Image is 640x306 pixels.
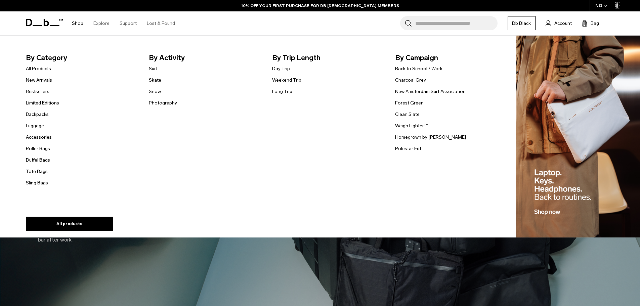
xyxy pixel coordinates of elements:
a: Photography [149,99,177,106]
a: New Amsterdam Surf Association [395,88,466,95]
a: Skate [149,77,161,84]
a: Bestsellers [26,88,49,95]
a: Charcoal Grey [395,77,426,84]
a: Day Trip [272,65,290,72]
a: 10% OFF YOUR FIRST PURCHASE FOR DB [DEMOGRAPHIC_DATA] MEMBERS [241,3,399,9]
a: Clean Slate [395,111,420,118]
a: Backpacks [26,111,49,118]
a: Snow [149,88,161,95]
button: Bag [582,19,599,27]
a: New Arrivals [26,77,52,84]
a: Duffel Bags [26,157,50,164]
a: Db Black [508,16,536,30]
a: Limited Editions [26,99,59,106]
span: By Campaign [395,52,508,63]
a: Support [120,11,137,35]
a: Sling Bags [26,179,48,186]
a: Surf [149,65,158,72]
a: Back to School / Work [395,65,442,72]
a: Weekend Trip [272,77,301,84]
span: By Category [26,52,138,63]
a: Forest Green [395,99,424,106]
a: Accessories [26,134,52,141]
nav: Main Navigation [67,11,180,35]
span: By Trip Length [272,52,385,63]
a: All Products [26,65,51,72]
a: Weigh Lighter™ [395,122,428,129]
a: Shop [72,11,83,35]
a: Long Trip [272,88,292,95]
a: Polestar Edt. [395,145,422,152]
a: All products [26,217,113,231]
a: Lost & Found [147,11,175,35]
a: Tote Bags [26,168,48,175]
span: By Activity [149,52,261,63]
a: Explore [93,11,110,35]
span: Account [554,20,572,27]
a: Account [546,19,572,27]
span: Bag [591,20,599,27]
a: Homegrown by [PERSON_NAME] [395,134,466,141]
a: Luggage [26,122,44,129]
a: Roller Bags [26,145,50,152]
